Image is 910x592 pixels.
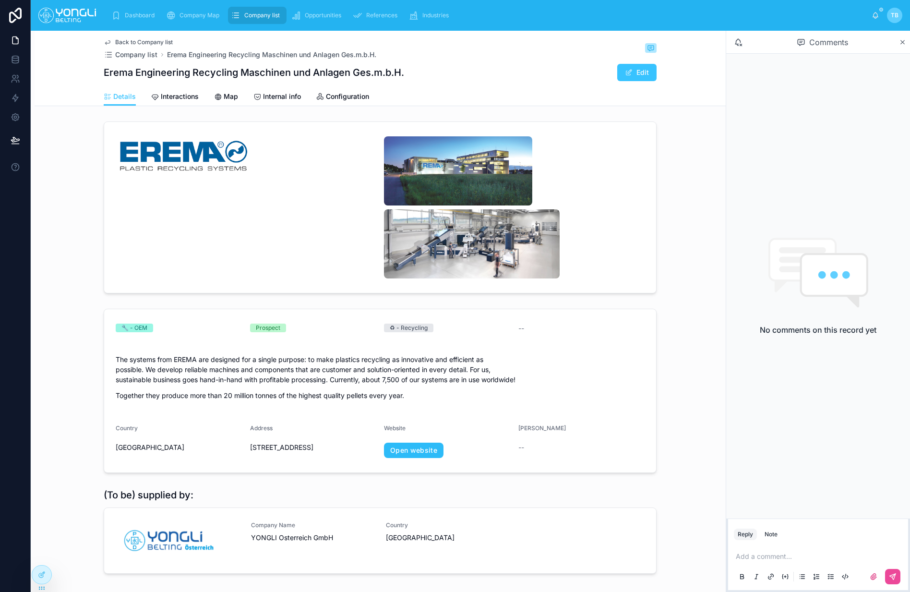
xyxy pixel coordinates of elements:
[761,529,781,540] button: Note
[125,12,155,19] span: Dashboard
[263,92,301,101] span: Internal info
[104,488,193,502] h1: (To be) supplied by:
[104,38,173,46] a: Back to Company list
[422,12,449,19] span: Industries
[518,424,566,432] span: [PERSON_NAME]
[214,88,238,107] a: Map
[116,354,645,385] p: The systems from EREMA are designed for a single purpose: to make plastics recycling as innovativ...
[326,92,369,101] span: Configuration
[384,424,406,432] span: Website
[809,36,848,48] span: Comments
[366,12,397,19] span: References
[104,88,136,106] a: Details
[116,443,184,452] span: [GEOGRAPHIC_DATA]
[251,533,375,543] span: YONGLI Osterreich GmbH
[244,12,280,19] span: Company list
[104,66,404,79] h1: Erema Engineering Recycling Maschinen und Anlagen Ges.m.b.H.
[518,443,524,452] span: --
[163,7,226,24] a: Company Map
[390,324,428,332] div: ♻ - Recycling
[256,324,280,332] div: Prospect
[161,92,199,101] span: Interactions
[224,92,238,101] span: Map
[167,50,376,60] a: Erema Engineering Recycling Maschinen und Anlagen Ges.m.b.H.
[305,12,341,19] span: Opportunities
[228,7,287,24] a: Company list
[104,50,157,60] a: Company list
[734,529,757,540] button: Reply
[250,424,273,432] span: Address
[253,88,301,107] a: Internal info
[765,531,778,538] div: Note
[116,136,252,175] img: download.png
[250,443,377,452] span: [STREET_ADDRESS]
[115,50,157,60] span: Company list
[891,12,898,19] span: TB
[386,521,510,529] span: Country
[384,136,532,205] img: post-1_image0-8.jpg
[38,8,96,23] img: App logo
[617,64,657,81] button: Edit
[116,390,645,400] p: Together they produce more than 20 million tonnes of the highest quality pellets every year.
[350,7,404,24] a: References
[116,424,138,432] span: Country
[760,324,876,336] h2: No comments on this record yet
[406,7,455,24] a: Industries
[386,533,455,543] span: [GEOGRAPHIC_DATA]
[384,209,560,278] img: Post_Consumer-Plastic-Recycling-Technology.webp
[384,443,443,458] a: Open website
[180,12,219,19] span: Company Map
[116,521,223,560] img: AT.jpg
[316,88,369,107] a: Configuration
[115,38,173,46] span: Back to Company list
[113,92,136,101] span: Details
[151,88,199,107] a: Interactions
[251,521,375,529] span: Company Name
[104,5,872,26] div: scrollable content
[288,7,348,24] a: Opportunities
[121,324,147,332] div: 🔧 - OEM
[518,324,524,333] span: --
[108,7,161,24] a: Dashboard
[104,508,656,573] a: AT.jpgCompany NameYONGLI Osterreich GmbHCountry[GEOGRAPHIC_DATA]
